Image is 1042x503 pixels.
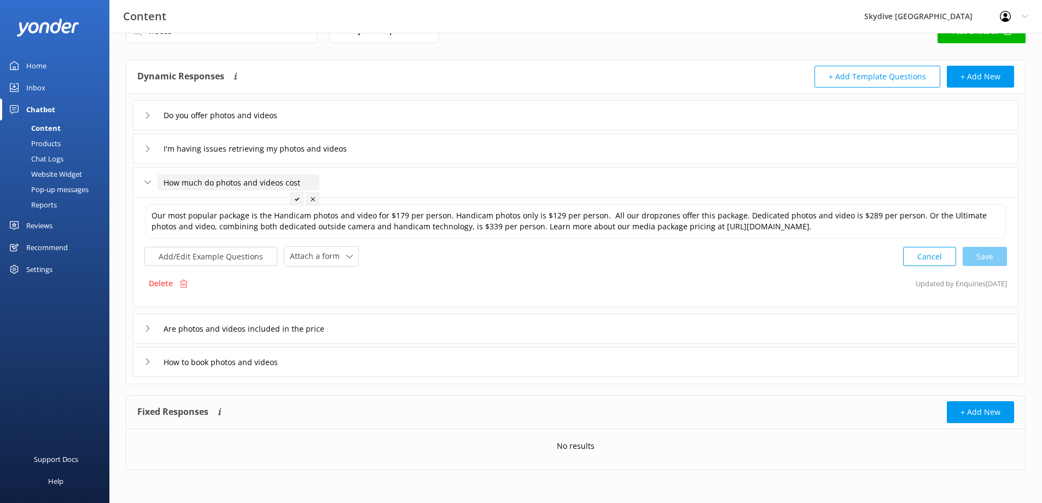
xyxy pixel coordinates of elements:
textarea: Our most popular package is the Handicam photos and video for $179 per person. Handicam photos on... [145,204,1006,239]
div: Chatbot [26,99,55,120]
button: + Add New [947,66,1014,88]
div: Content [7,120,61,136]
button: Cancel [903,247,956,266]
div: Help [48,470,63,492]
div: Pop-up messages [7,182,89,197]
p: Updated by Enquiries [DATE] [916,273,1007,294]
div: Products [7,136,61,151]
div: Home [26,55,46,77]
a: Website Widget [7,166,109,182]
h4: Fixed Responses [137,401,208,423]
img: yonder-white-logo.png [16,19,79,37]
h3: Content [123,8,166,25]
div: Reviews [26,215,53,236]
h4: Dynamic Responses [137,66,224,88]
div: Chat Logs [7,151,63,166]
a: Pop-up messages [7,182,109,197]
button: + Add New [947,401,1014,423]
p: Delete [149,277,173,290]
div: Inbox [26,77,45,99]
div: Support Docs [34,448,78,470]
a: Reports [7,197,109,212]
a: Chat Logs [7,151,109,166]
span: Attach a form [290,250,346,262]
div: Recommend [26,236,68,258]
div: Website Widget [7,166,82,182]
a: Content [7,120,109,136]
p: No results [557,440,595,452]
button: + Add Template Questions [814,66,940,88]
a: Products [7,136,109,151]
button: Add/Edit Example Questions [144,247,277,266]
div: Settings [26,258,53,280]
div: Reports [7,197,57,212]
